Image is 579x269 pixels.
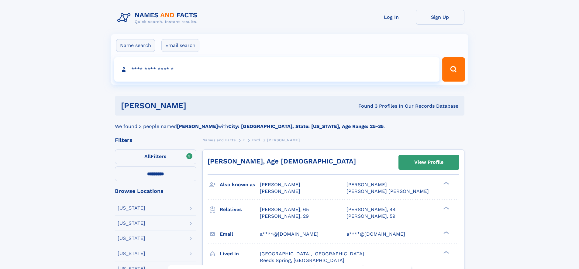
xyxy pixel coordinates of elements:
[399,155,459,170] a: View Profile
[208,157,356,165] a: [PERSON_NAME], Age [DEMOGRAPHIC_DATA]
[346,206,396,213] a: [PERSON_NAME], 44
[267,138,300,142] span: [PERSON_NAME]
[414,155,443,169] div: View Profile
[220,249,260,259] h3: Lived in
[177,123,218,129] b: [PERSON_NAME]
[260,206,309,213] a: [PERSON_NAME], 65
[442,230,449,234] div: ❯
[272,103,458,109] div: Found 3 Profiles In Our Records Database
[115,188,196,194] div: Browse Locations
[346,188,429,194] span: [PERSON_NAME] [PERSON_NAME]
[115,137,196,143] div: Filters
[114,57,440,82] input: search input
[115,116,464,130] div: We found 3 people named with .
[346,213,395,220] a: [PERSON_NAME], 59
[220,204,260,215] h3: Relatives
[115,150,196,164] label: Filters
[161,39,199,52] label: Email search
[416,10,464,25] a: Sign Up
[260,188,300,194] span: [PERSON_NAME]
[220,229,260,239] h3: Email
[442,206,449,210] div: ❯
[346,182,387,187] span: [PERSON_NAME]
[260,251,364,257] span: [GEOGRAPHIC_DATA], [GEOGRAPHIC_DATA]
[118,236,145,241] div: [US_STATE]
[144,153,151,159] span: All
[442,181,449,185] div: ❯
[367,10,416,25] a: Log In
[442,250,449,254] div: ❯
[121,102,272,109] h1: [PERSON_NAME]
[116,39,155,52] label: Name search
[202,136,236,144] a: Names and Facts
[260,182,300,187] span: [PERSON_NAME]
[220,180,260,190] h3: Also known as
[243,138,245,142] span: F
[243,136,245,144] a: F
[252,136,260,144] a: Ford
[228,123,384,129] b: City: [GEOGRAPHIC_DATA], State: [US_STATE], Age Range: 25-35
[118,221,145,226] div: [US_STATE]
[115,10,202,26] img: Logo Names and Facts
[118,251,145,256] div: [US_STATE]
[252,138,260,142] span: Ford
[260,257,344,263] span: Reeds Spring, [GEOGRAPHIC_DATA]
[118,206,145,210] div: [US_STATE]
[442,57,465,82] button: Search Button
[260,213,309,220] a: [PERSON_NAME], 29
